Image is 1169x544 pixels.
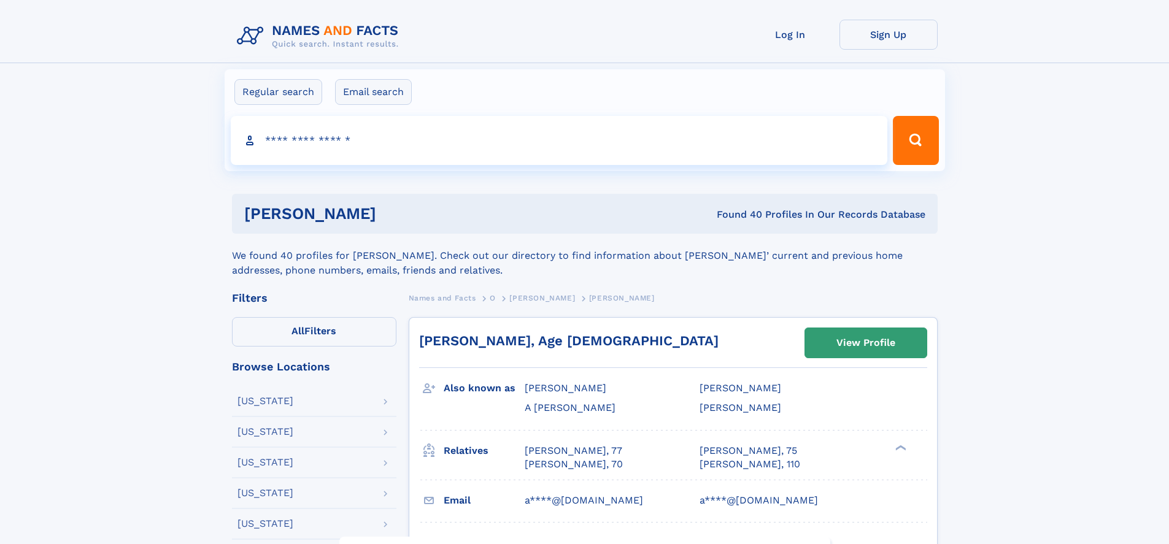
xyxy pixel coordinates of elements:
div: Browse Locations [232,361,396,372]
div: Filters [232,293,396,304]
div: [US_STATE] [237,488,293,498]
span: A [PERSON_NAME] [525,402,615,413]
div: [US_STATE] [237,519,293,529]
input: search input [231,116,888,165]
h3: Relatives [444,440,525,461]
div: [US_STATE] [237,396,293,406]
span: [PERSON_NAME] [589,294,655,302]
span: [PERSON_NAME] [525,382,606,394]
a: [PERSON_NAME], 75 [700,444,797,458]
div: We found 40 profiles for [PERSON_NAME]. Check out our directory to find information about [PERSON... [232,234,938,278]
div: Found 40 Profiles In Our Records Database [546,208,925,221]
a: [PERSON_NAME], 77 [525,444,622,458]
a: Names and Facts [409,290,476,305]
img: Logo Names and Facts [232,20,409,53]
a: Log In [741,20,839,50]
span: [PERSON_NAME] [700,382,781,394]
span: [PERSON_NAME] [509,294,575,302]
label: Filters [232,317,396,347]
label: Email search [335,79,412,105]
h3: Also known as [444,378,525,399]
div: [US_STATE] [237,427,293,437]
div: [US_STATE] [237,458,293,467]
label: Regular search [234,79,322,105]
div: View Profile [836,329,895,357]
a: [PERSON_NAME], 70 [525,458,623,471]
a: View Profile [805,328,927,358]
div: ❯ [892,443,907,451]
span: [PERSON_NAME] [700,402,781,413]
a: [PERSON_NAME], Age [DEMOGRAPHIC_DATA] [419,333,719,348]
button: Search Button [893,116,938,165]
span: O [490,294,496,302]
a: Sign Up [839,20,938,50]
a: [PERSON_NAME], 110 [700,458,800,471]
h1: [PERSON_NAME] [244,206,547,221]
a: [PERSON_NAME] [509,290,575,305]
h3: Email [444,490,525,511]
a: O [490,290,496,305]
span: All [291,325,304,337]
